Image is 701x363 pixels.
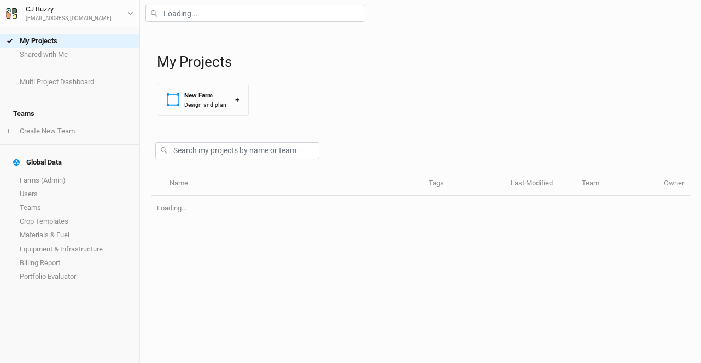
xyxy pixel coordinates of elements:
div: New Farm [184,91,226,100]
td: Loading... [151,196,690,221]
div: Design and plan [184,101,226,109]
th: Tags [423,172,505,196]
input: Loading... [145,5,364,22]
span: + [7,127,10,136]
h4: Teams [7,103,133,125]
th: Last Modified [505,172,576,196]
h1: My Projects [157,54,690,71]
th: Name [163,172,422,196]
div: [EMAIL_ADDRESS][DOMAIN_NAME] [26,15,112,23]
div: Global Data [13,158,62,167]
input: Search my projects by name or team [155,142,319,159]
div: CJ Buzzy [26,4,112,15]
button: New FarmDesign and plan+ [157,84,249,116]
button: CJ Buzzy[EMAIL_ADDRESS][DOMAIN_NAME] [5,3,134,23]
th: Owner [658,172,690,196]
div: + [235,94,239,106]
th: Team [576,172,658,196]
